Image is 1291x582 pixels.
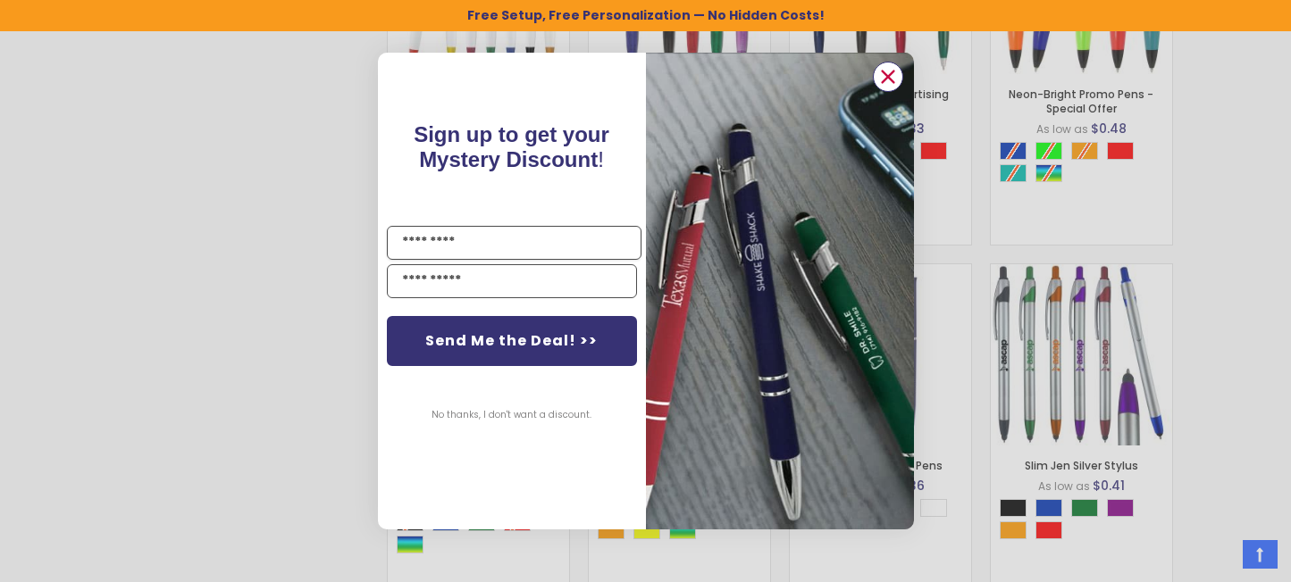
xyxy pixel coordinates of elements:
img: pop-up-image [646,53,914,528]
button: Close dialog [873,62,903,92]
span: ! [414,122,609,171]
span: Sign up to get your Mystery Discount [414,122,609,171]
button: No thanks, I don't want a discount. [423,393,600,437]
button: Send Me the Deal! >> [387,316,637,366]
